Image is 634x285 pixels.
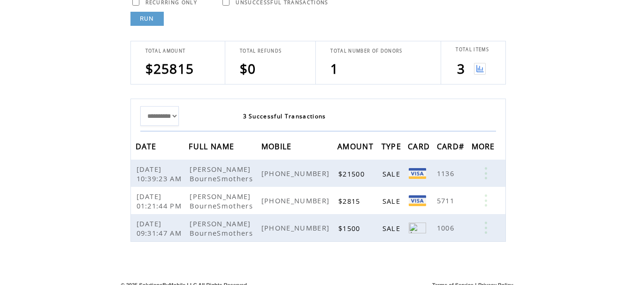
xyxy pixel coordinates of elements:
[330,60,338,77] span: 1
[136,139,159,156] span: DATE
[338,223,363,233] span: $1500
[382,143,404,149] a: TYPE
[437,223,457,232] span: 1006
[437,169,457,178] span: 1136
[145,60,194,77] span: $25815
[408,143,432,149] a: CARD
[189,143,237,149] a: FULL NAME
[261,169,332,178] span: [PHONE_NUMBER]
[261,143,294,149] a: MOBILE
[261,223,332,232] span: [PHONE_NUMBER]
[190,164,255,183] span: [PERSON_NAME] BourneSmothers
[240,60,256,77] span: $0
[382,139,404,156] span: TYPE
[437,143,467,149] a: CARD#
[130,12,164,26] a: RUN
[472,139,497,156] span: MORE
[137,164,184,183] span: [DATE] 10:39:23 AM
[382,223,403,233] span: SALE
[408,139,432,156] span: CARD
[261,139,294,156] span: MOBILE
[437,139,467,156] span: CARD#
[382,169,403,178] span: SALE
[474,63,486,75] img: View graph
[409,195,426,206] img: Visa
[261,196,332,205] span: [PHONE_NUMBER]
[240,48,282,54] span: TOTAL REFUNDS
[382,196,403,206] span: SALE
[189,139,237,156] span: FULL NAME
[190,192,255,210] span: [PERSON_NAME] BourneSmothers
[456,46,489,53] span: TOTAL ITEMS
[409,223,426,233] img: Amex
[136,143,159,149] a: DATE
[145,48,186,54] span: TOTAL AMOUNT
[337,139,376,156] span: AMOUNT
[243,112,326,120] span: 3 Successful Transactions
[457,60,465,77] span: 3
[137,219,184,238] span: [DATE] 09:31:47 AM
[137,192,184,210] span: [DATE] 01:21:44 PM
[337,143,376,149] a: AMOUNT
[330,48,402,54] span: TOTAL NUMBER OF DONORS
[437,196,457,205] span: 5711
[338,169,367,178] span: $21500
[409,168,426,179] img: Visa
[190,219,255,238] span: [PERSON_NAME] BourneSmothers
[338,196,363,206] span: $2815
